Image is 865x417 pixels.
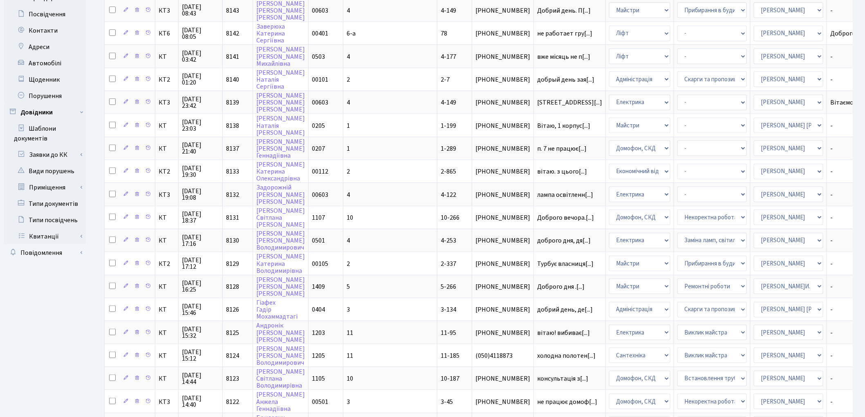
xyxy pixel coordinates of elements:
[256,91,305,114] a: [PERSON_NAME][PERSON_NAME][PERSON_NAME]
[159,261,175,267] span: КТ2
[312,351,325,360] span: 1205
[312,374,325,383] span: 1105
[256,275,305,298] a: [PERSON_NAME][PERSON_NAME][PERSON_NAME]
[537,52,590,61] span: вже місяць не п[...]
[182,326,219,339] span: [DATE] 15:32
[312,259,328,268] span: 00105
[159,352,175,359] span: КТ
[159,237,175,244] span: КТ
[347,29,356,38] span: 6-а
[475,168,530,175] span: [PHONE_NUMBER]
[475,7,530,14] span: [PHONE_NUMBER]
[312,236,325,245] span: 0501
[9,228,86,245] a: Квитанції
[537,236,591,245] span: доброго дня, дя[...]
[537,213,594,222] span: Доброго вечора.[...]
[159,192,175,198] span: КТ3
[226,213,239,222] span: 8131
[226,328,239,337] span: 8125
[182,119,219,132] span: [DATE] 23:03
[4,39,86,55] a: Адреси
[347,374,353,383] span: 10
[182,303,219,316] span: [DATE] 15:46
[441,167,456,176] span: 2-865
[475,261,530,267] span: [PHONE_NUMBER]
[182,349,219,362] span: [DATE] 15:12
[256,344,305,367] a: [PERSON_NAME][PERSON_NAME]Володимирович
[347,397,350,406] span: 3
[159,76,175,83] span: КТ2
[226,121,239,130] span: 8138
[441,213,459,222] span: 10-266
[347,190,350,199] span: 4
[4,120,86,147] a: Шаблони документів
[475,76,530,83] span: [PHONE_NUMBER]
[312,190,328,199] span: 00603
[226,75,239,84] span: 8140
[256,229,305,252] a: [PERSON_NAME][PERSON_NAME]Володимирович
[4,88,86,104] a: Порушення
[347,75,350,84] span: 2
[256,22,285,45] a: ЗаверюхаКатеринаСергіївна
[537,305,593,314] span: добрий день, де[...]
[312,305,325,314] span: 0404
[4,245,86,261] a: Повідомлення
[182,73,219,86] span: [DATE] 01:20
[475,330,530,336] span: [PHONE_NUMBER]
[537,167,587,176] span: вітаю. з цього[...]
[182,4,219,17] span: [DATE] 08:43
[312,213,325,222] span: 1107
[441,29,447,38] span: 78
[182,257,219,270] span: [DATE] 17:12
[159,123,175,129] span: КТ
[182,27,219,40] span: [DATE] 08:05
[537,374,588,383] span: консультація з[...]
[441,75,450,84] span: 2-7
[226,351,239,360] span: 8124
[226,167,239,176] span: 8133
[475,352,530,359] span: (050)4118873
[441,121,456,130] span: 1-199
[159,375,175,382] span: КТ
[226,98,239,107] span: 8139
[347,167,350,176] span: 2
[312,6,328,15] span: 00603
[182,395,219,408] span: [DATE] 14:40
[441,305,456,314] span: 3-134
[4,22,86,39] a: Контакти
[159,283,175,290] span: КТ
[256,137,305,160] a: [PERSON_NAME][PERSON_NAME]Геннадіївна
[4,163,86,179] a: Види порушень
[4,6,86,22] a: Посвідчення
[256,252,305,275] a: [PERSON_NAME]КатеринаВолодимирівна
[347,6,350,15] span: 4
[182,165,219,178] span: [DATE] 19:30
[256,114,305,137] a: [PERSON_NAME]Наталія[PERSON_NAME]
[9,179,86,196] a: Приміщення
[441,328,456,337] span: 11-95
[347,282,350,291] span: 5
[159,399,175,405] span: КТ3
[475,99,530,106] span: [PHONE_NUMBER]
[347,121,350,130] span: 1
[475,399,530,405] span: [PHONE_NUMBER]
[475,306,530,313] span: [PHONE_NUMBER]
[226,374,239,383] span: 8123
[347,236,350,245] span: 4
[226,6,239,15] span: 8143
[347,305,350,314] span: 3
[475,192,530,198] span: [PHONE_NUMBER]
[312,121,325,130] span: 0205
[537,121,590,130] span: Вітаю, 1 корпус[...]
[441,259,456,268] span: 2-337
[9,147,86,163] a: Заявки до КК
[182,234,219,247] span: [DATE] 17:16
[256,298,298,321] a: ГіафехГадірМохаммадтагі
[182,142,219,155] span: [DATE] 21:40
[347,213,353,222] span: 10
[537,75,594,84] span: добрый день зая[...]
[182,96,219,109] span: [DATE] 23:42
[475,54,530,60] span: [PHONE_NUMBER]
[537,328,590,337] span: вітаю! вибиває[...]
[441,236,456,245] span: 4-253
